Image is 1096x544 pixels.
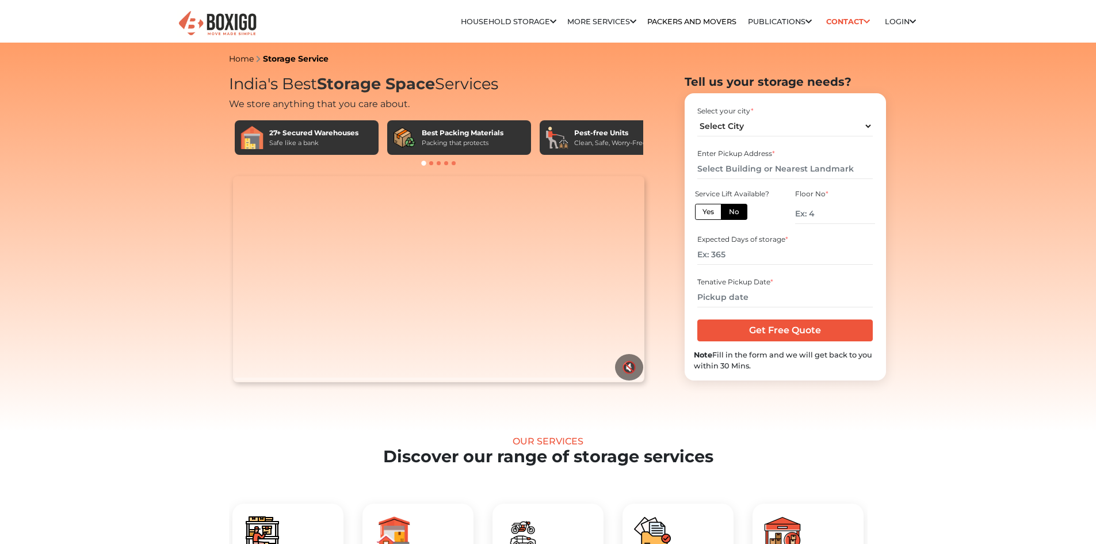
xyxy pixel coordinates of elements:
input: Get Free Quote [697,319,873,341]
a: Login [885,17,916,26]
div: Expected Days of storage [697,234,873,245]
a: Home [229,54,254,64]
img: Boxigo [177,10,258,38]
img: Pest-free Units [545,126,568,149]
a: Publications [748,17,812,26]
div: Fill in the form and we will get back to you within 30 Mins. [694,349,877,371]
h2: Tell us your storage needs? [685,75,886,89]
div: Tenative Pickup Date [697,277,873,287]
div: Select your city [697,106,873,116]
a: Contact [823,13,874,31]
img: Best Packing Materials [393,126,416,149]
div: Enter Pickup Address [697,149,873,159]
div: Safe like a bank [269,138,358,148]
input: Ex: 4 [795,204,874,224]
input: Pickup date [697,287,873,307]
h1: India's Best Services [229,75,649,94]
a: Packers and Movers [647,17,736,26]
img: 27+ Secured Warehouses [240,126,264,149]
button: 🔇 [615,354,643,381]
div: Clean, Safe, Worry-Free [574,138,647,148]
span: We store anything that you care about. [229,98,410,109]
div: Service Lift Available? [695,189,774,199]
a: Storage Service [263,54,329,64]
div: Our Services [44,436,1052,447]
input: Ex: 365 [697,245,873,265]
span: Storage Space [317,74,435,93]
h2: Discover our range of storage services [44,447,1052,467]
label: No [721,204,747,220]
input: Select Building or Nearest Landmark [697,159,873,179]
b: Note [694,351,712,359]
div: Floor No [795,189,874,199]
div: Packing that protects [422,138,503,148]
div: Pest-free Units [574,128,647,138]
a: Household Storage [461,17,556,26]
a: More services [567,17,636,26]
label: Yes [695,204,721,220]
div: Best Packing Materials [422,128,503,138]
video: Your browser does not support the video tag. [233,176,644,382]
div: 27+ Secured Warehouses [269,128,358,138]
